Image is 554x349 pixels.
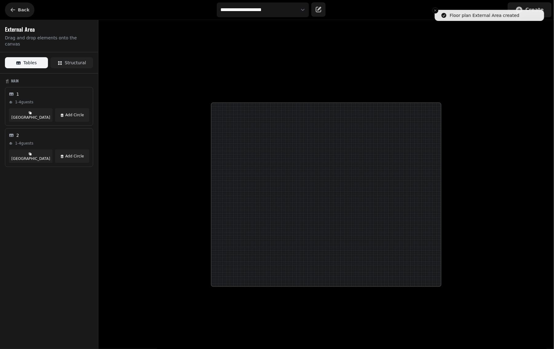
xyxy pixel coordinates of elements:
[5,57,48,68] button: Tables
[15,141,33,146] span: 1 - 4 guests
[9,149,53,163] button: [GEOGRAPHIC_DATA]
[9,108,53,122] button: [GEOGRAPHIC_DATA]
[16,91,19,97] span: 1
[5,25,93,34] h2: External Area
[525,7,544,12] span: Create
[55,149,89,163] button: Add Circle
[432,7,438,14] button: Close toast
[15,100,33,105] span: 1 - 4 guests
[5,35,93,47] p: Drag and drop elements onto the canvas
[5,78,10,83] span: 🍴
[55,108,89,122] button: Add Circle
[450,12,520,18] div: Floor plan External Area created
[50,57,93,68] button: Structural
[5,78,93,83] h3: Main
[508,2,552,17] button: Create
[16,132,19,138] span: 2
[18,8,30,12] span: Back
[5,2,34,17] button: Back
